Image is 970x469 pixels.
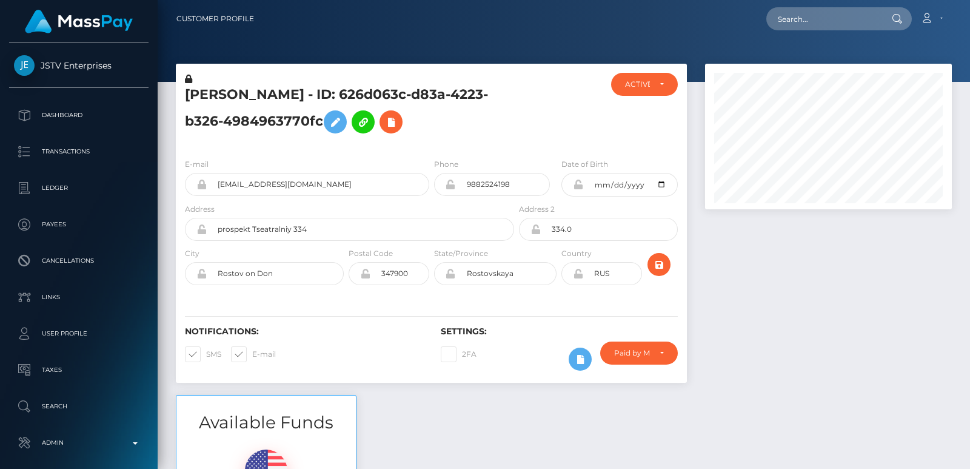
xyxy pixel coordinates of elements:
[561,159,608,170] label: Date of Birth
[14,215,144,234] p: Payees
[9,319,149,349] a: User Profile
[349,248,393,259] label: Postal Code
[14,288,144,306] p: Links
[14,106,144,124] p: Dashboard
[14,252,144,270] p: Cancellations
[176,411,356,434] h3: Available Funds
[14,325,144,343] p: User Profile
[185,204,215,215] label: Address
[9,391,149,422] a: Search
[9,173,149,203] a: Ledger
[185,346,221,362] label: SMS
[766,7,880,30] input: Search...
[9,355,149,385] a: Taxes
[434,159,458,170] label: Phone
[434,248,488,259] label: State/Province
[14,397,144,416] p: Search
[600,342,678,365] button: Paid by MassPay
[9,209,149,240] a: Payees
[611,73,678,96] button: ACTIVE
[25,10,133,33] img: MassPay Logo
[185,326,423,337] h6: Notifications:
[185,159,209,170] label: E-mail
[9,428,149,458] a: Admin
[9,100,149,130] a: Dashboard
[441,346,477,362] label: 2FA
[9,60,149,71] span: JSTV Enterprises
[519,204,555,215] label: Address 2
[9,137,149,167] a: Transactions
[185,248,199,259] label: City
[14,361,144,379] p: Taxes
[9,246,149,276] a: Cancellations
[14,143,144,161] p: Transactions
[441,326,678,337] h6: Settings:
[231,346,276,362] label: E-mail
[176,6,254,32] a: Customer Profile
[14,55,35,76] img: JSTV Enterprises
[9,282,149,312] a: Links
[185,86,507,140] h5: [PERSON_NAME] - ID: 626d063c-d83a-4223-b326-4984963770fc
[14,434,144,452] p: Admin
[14,179,144,197] p: Ledger
[614,348,650,358] div: Paid by MassPay
[625,79,651,89] div: ACTIVE
[561,248,592,259] label: Country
